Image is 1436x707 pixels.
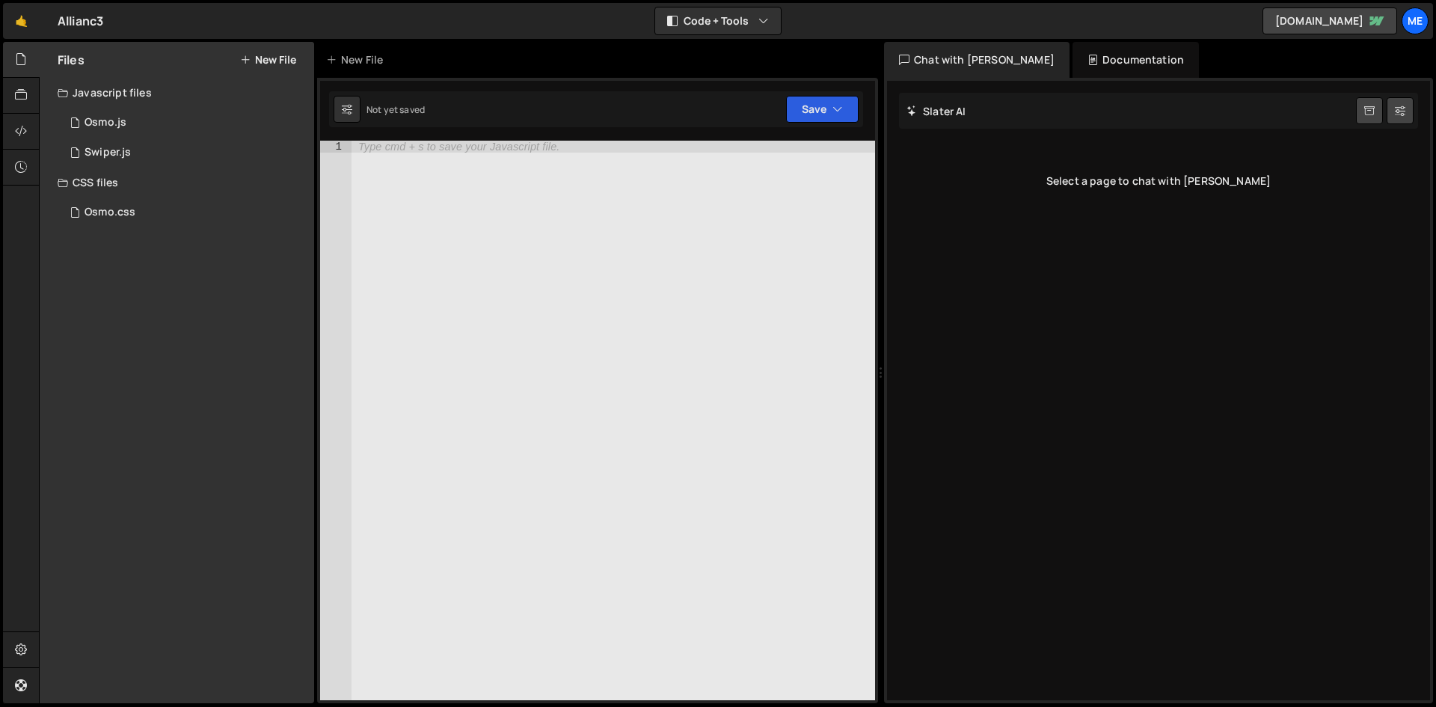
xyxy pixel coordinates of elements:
[58,138,314,168] div: 16765/45810.js
[1073,42,1199,78] div: Documentation
[326,52,389,67] div: New File
[3,3,40,39] a: 🤙
[85,116,126,129] div: Osmo.js
[899,151,1418,211] div: Select a page to chat with [PERSON_NAME]
[1402,7,1429,34] a: Me
[320,141,352,153] div: 1
[58,198,314,227] div: 16765/45823.css
[358,141,559,152] div: Type cmd + s to save your Javascript file.
[884,42,1070,78] div: Chat with [PERSON_NAME]
[58,108,314,138] div: 16765/45822.js
[85,206,135,219] div: Osmo.css
[85,146,131,159] div: Swiper.js
[58,52,85,68] h2: Files
[786,96,859,123] button: Save
[1262,7,1397,34] a: [DOMAIN_NAME]
[40,78,314,108] div: Javascript files
[366,103,425,116] div: Not yet saved
[58,12,103,30] div: Allianc3
[40,168,314,198] div: CSS files
[906,104,966,118] h2: Slater AI
[655,7,781,34] button: Code + Tools
[240,54,296,66] button: New File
